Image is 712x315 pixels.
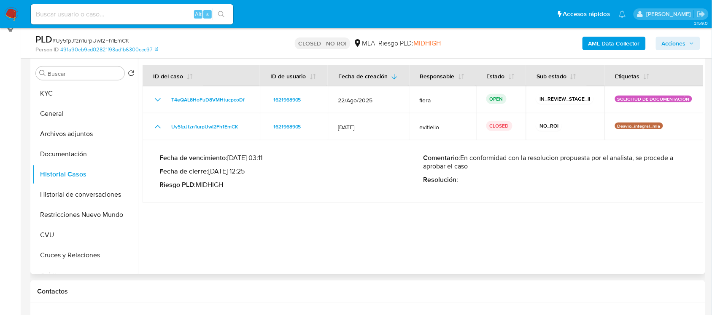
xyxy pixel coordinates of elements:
h1: Contactos [37,287,699,296]
button: Historial de conversaciones [32,184,138,205]
button: search-icon [213,8,230,20]
button: Buscar [39,70,46,77]
button: Volver al orden por defecto [128,70,135,79]
span: Accesos rápidos [563,10,610,19]
b: Person ID [35,46,59,53]
button: Historial Casos [32,164,138,184]
button: Acciones [656,37,700,50]
button: CVU [32,225,138,245]
button: General [32,104,138,124]
span: # Uy5fpJfzn1urpUwI2Fh1EmCK [52,36,129,45]
a: Salir [697,10,706,19]
p: CLOSED - NO ROI [295,37,350,49]
a: 491a90eb9cd02821f93ad1b6300ccc97 [60,46,158,53]
span: s [206,10,209,18]
input: Buscar usuario o caso... [31,9,233,20]
b: PLD [35,32,52,46]
button: Restricciones Nuevo Mundo [32,205,138,225]
button: Documentación [32,144,138,164]
input: Buscar [48,70,121,77]
button: Créditos [32,265,138,286]
button: Cruces y Relaciones [32,245,138,265]
b: AML Data Collector [588,37,640,50]
button: Archivos adjuntos [32,124,138,144]
span: Alt [195,10,202,18]
p: emmanuel.vitiello@mercadolibre.com [646,10,694,18]
span: 3.159.0 [694,20,708,27]
span: MIDHIGH [413,38,441,48]
a: Notificaciones [619,11,626,18]
span: Riesgo PLD: [378,39,441,48]
button: KYC [32,83,138,104]
button: AML Data Collector [583,37,646,50]
span: Acciones [662,37,686,50]
div: MLA [353,39,375,48]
